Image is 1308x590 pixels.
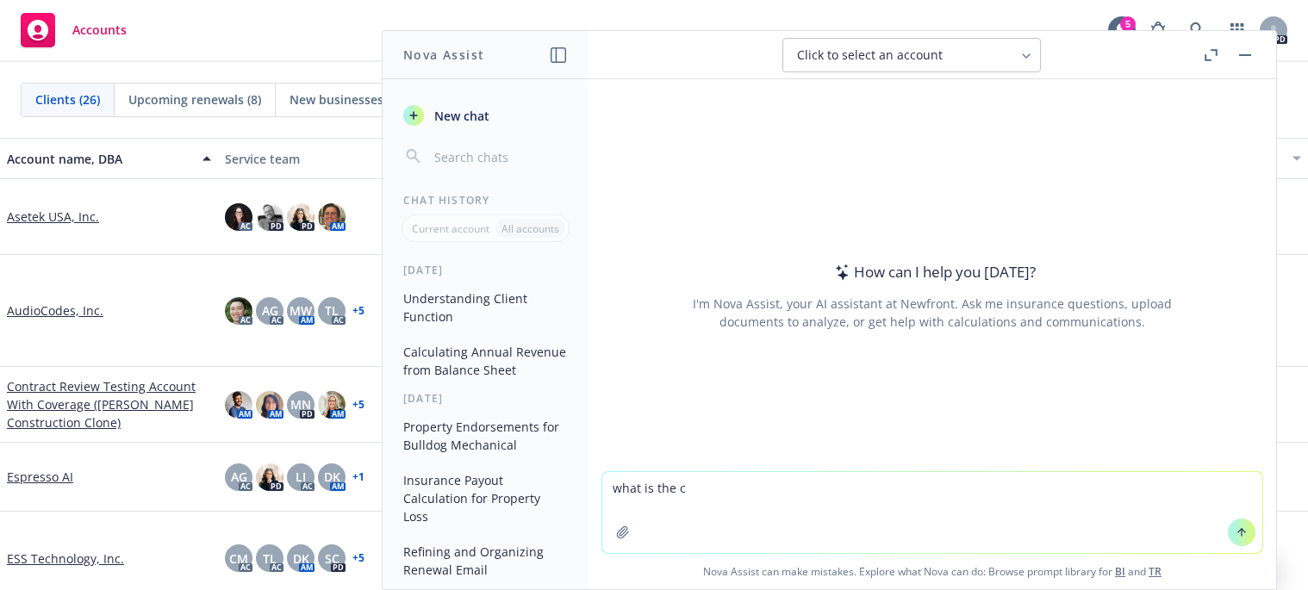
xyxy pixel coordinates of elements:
[383,193,589,208] div: Chat History
[290,301,312,320] span: MW
[7,377,211,432] a: Contract Review Testing Account With Coverage ([PERSON_NAME] Construction Clone)
[296,468,306,486] span: LI
[782,38,1041,72] button: Click to select an account
[602,472,1262,553] textarea: what is the c
[1141,13,1175,47] a: Report a Bug
[396,466,575,531] button: Insurance Payout Calculation for Property Loss
[7,550,124,568] a: ESS Technology, Inc.
[14,6,134,54] a: Accounts
[396,284,575,331] button: Understanding Client Function
[352,553,364,563] a: + 5
[35,90,100,109] span: Clients (26)
[7,468,73,486] a: Espresso AI
[1120,16,1136,32] div: 5
[231,468,247,486] span: AG
[225,297,252,325] img: photo
[225,391,252,419] img: photo
[396,338,575,384] button: Calculating Annual Revenue from Balance Sheet
[263,550,277,568] span: TL
[229,550,248,568] span: CM
[72,23,127,37] span: Accounts
[293,550,309,568] span: DK
[128,90,261,109] span: Upcoming renewals (8)
[1115,564,1125,579] a: BI
[830,261,1036,283] div: How can I help you [DATE]?
[325,301,339,320] span: TL
[431,145,568,169] input: Search chats
[383,263,589,277] div: [DATE]
[501,221,559,236] p: All accounts
[256,391,283,419] img: photo
[396,537,575,584] button: Refining and Organizing Renewal Email
[7,301,103,320] a: AudioCodes, Inc.
[383,391,589,406] div: [DATE]
[318,203,346,231] img: photo
[396,100,575,131] button: New chat
[7,208,99,226] a: Asetek USA, Inc.
[287,203,315,231] img: photo
[256,203,283,231] img: photo
[352,400,364,410] a: + 5
[1220,13,1255,47] a: Switch app
[256,463,283,491] img: photo
[325,550,339,568] span: SC
[262,301,278,320] span: AG
[7,150,192,168] div: Account name, DBA
[690,295,1174,331] div: I'm Nova Assist, your AI assistant at Newfront. Ask me insurance questions, upload documents to a...
[352,472,364,482] a: + 1
[1180,13,1215,47] a: Search
[412,221,489,236] p: Current account
[595,554,1269,589] span: Nova Assist can make mistakes. Explore what Nova can do: Browse prompt library for and
[225,150,429,168] div: Service team
[396,413,575,459] button: Property Endorsements for Bulldog Mechanical
[403,46,484,64] h1: Nova Assist
[352,306,364,316] a: + 5
[218,138,436,179] button: Service team
[318,391,346,419] img: photo
[324,468,340,486] span: DK
[290,395,311,413] span: MN
[225,203,252,231] img: photo
[797,47,943,64] span: Click to select an account
[290,90,401,109] span: New businesses (6)
[1149,564,1162,579] a: TR
[431,107,489,125] span: New chat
